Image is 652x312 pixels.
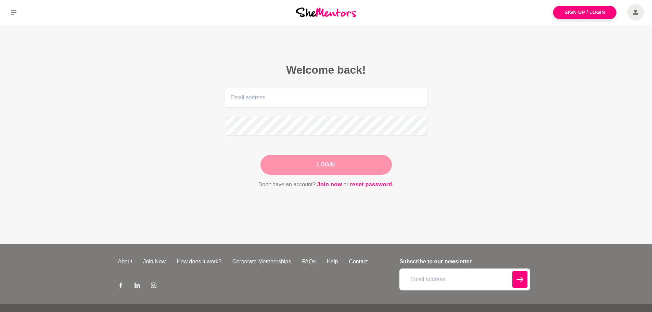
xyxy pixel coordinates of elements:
[296,8,356,17] img: She Mentors Logo
[225,63,427,77] h2: Welcome back!
[225,180,427,189] p: Don't have an account? or
[225,88,427,108] input: Email address
[399,269,530,290] input: Email address
[171,258,227,266] a: How does it work?
[227,258,297,266] a: Corporate Memberships
[553,6,616,19] a: Sign Up / Login
[317,180,342,189] a: Join now
[296,258,321,266] a: FAQs
[118,282,124,290] a: Facebook
[135,282,140,290] a: LinkedIn
[350,180,394,189] a: reset password.
[321,258,343,266] a: Help
[399,258,530,266] h4: Subscribe to our newsletter
[138,258,171,266] a: Join Now
[343,258,373,266] a: Contact
[151,282,156,290] a: Instagram
[113,258,138,266] a: About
